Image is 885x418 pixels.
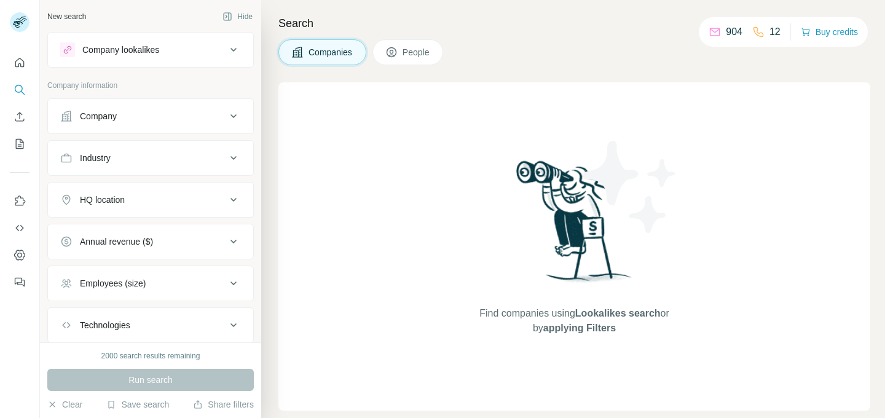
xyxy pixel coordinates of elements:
[82,44,159,56] div: Company lookalikes
[48,35,253,65] button: Company lookalikes
[10,52,29,74] button: Quick start
[309,46,353,58] span: Companies
[801,23,858,41] button: Buy credits
[48,310,253,340] button: Technologies
[48,143,253,173] button: Industry
[726,25,742,39] p: 904
[80,152,111,164] div: Industry
[511,157,639,294] img: Surfe Illustration - Woman searching with binoculars
[193,398,254,411] button: Share filters
[403,46,431,58] span: People
[214,7,261,26] button: Hide
[48,101,253,131] button: Company
[543,323,616,333] span: applying Filters
[47,80,254,91] p: Company information
[80,277,146,290] div: Employees (size)
[48,227,253,256] button: Annual revenue ($)
[10,244,29,266] button: Dashboard
[10,106,29,128] button: Enrich CSV
[278,15,870,32] h4: Search
[106,398,169,411] button: Save search
[80,194,125,206] div: HQ location
[80,110,117,122] div: Company
[47,398,82,411] button: Clear
[10,190,29,212] button: Use Surfe on LinkedIn
[101,350,200,361] div: 2000 search results remaining
[47,11,86,22] div: New search
[575,132,685,242] img: Surfe Illustration - Stars
[769,25,781,39] p: 12
[10,79,29,101] button: Search
[48,269,253,298] button: Employees (size)
[80,235,153,248] div: Annual revenue ($)
[10,271,29,293] button: Feedback
[10,217,29,239] button: Use Surfe API
[80,319,130,331] div: Technologies
[575,308,661,318] span: Lookalikes search
[10,133,29,155] button: My lists
[476,306,672,336] span: Find companies using or by
[48,185,253,215] button: HQ location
